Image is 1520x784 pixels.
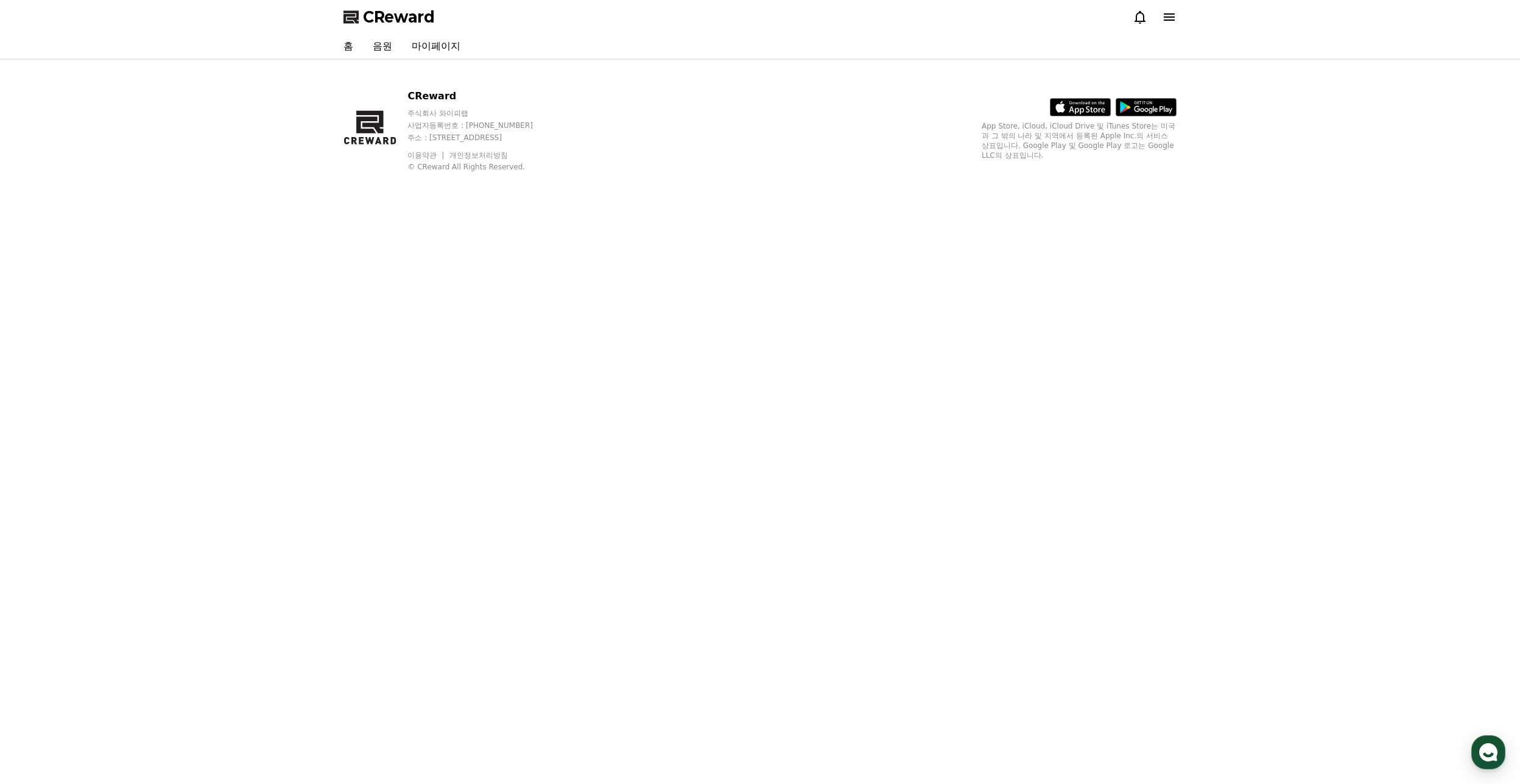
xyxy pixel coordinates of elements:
span: 대화 [111,405,126,415]
a: 개인정보처리방침 [449,151,508,160]
a: 홈 [334,34,363,58]
p: App Store, iCloud, iCloud Drive 및 iTunes Store는 미국과 그 밖의 나라 및 지역에서 등록된 Apple Inc.의 서비스 상표입니다. Goo... [982,121,1177,160]
p: 주식회사 와이피랩 [407,108,556,118]
p: CReward [407,89,556,104]
p: 주소 : [STREET_ADDRESS] [407,133,556,143]
span: 홈 [38,404,46,414]
a: 설정 [157,386,234,417]
span: CReward [363,7,435,27]
a: 음원 [363,34,402,58]
a: 대화 [80,386,157,417]
p: 사업자등록번호 : [PHONE_NUMBER] [407,121,556,130]
a: CReward [343,7,435,27]
a: 홈 [4,386,80,417]
span: 설정 [188,404,203,414]
a: 마이페이지 [402,34,470,58]
p: © CReward All Rights Reserved. [407,162,556,172]
a: 이용약관 [407,151,446,160]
